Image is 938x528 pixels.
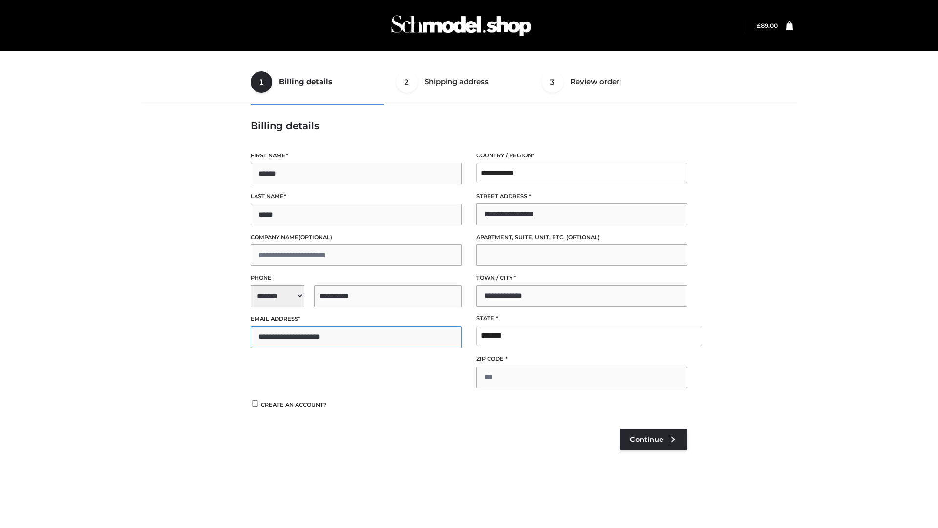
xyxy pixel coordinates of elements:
label: Country / Region [476,151,687,160]
label: Company name [251,233,462,242]
input: Create an account? [251,400,259,407]
bdi: 89.00 [757,22,778,29]
label: Email address [251,314,462,324]
span: (optional) [298,234,332,241]
label: Street address [476,192,687,201]
label: Town / City [476,273,687,283]
label: Phone [251,273,462,283]
img: Schmodel Admin 964 [388,6,534,45]
label: First name [251,151,462,160]
span: £ [757,22,761,29]
a: Continue [620,429,687,450]
span: Continue [630,435,663,444]
label: Last name [251,192,462,201]
label: State [476,314,687,323]
label: Apartment, suite, unit, etc. [476,233,687,242]
h3: Billing details [251,120,687,132]
label: ZIP Code [476,354,687,364]
a: £89.00 [757,22,778,29]
span: (optional) [566,234,600,241]
span: Create an account? [261,401,327,408]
